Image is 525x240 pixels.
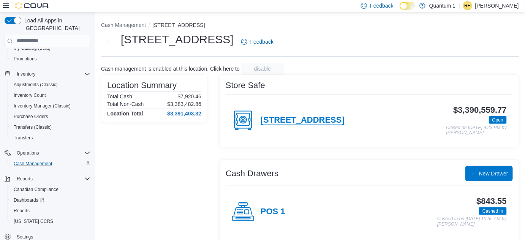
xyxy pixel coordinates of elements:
h6: Total Cash [107,93,132,99]
a: Inventory Manager (Classic) [11,101,74,111]
span: Inventory [14,69,90,79]
span: Inventory Manager (Classic) [14,103,71,109]
span: Washington CCRS [11,217,90,226]
button: Inventory [2,69,93,79]
span: Canadian Compliance [11,185,90,194]
span: Inventory Count [14,92,46,98]
span: Reports [17,176,33,182]
span: Inventory Manager (Classic) [11,101,90,111]
div: Robynne Edwards [463,1,472,10]
span: Open [489,116,507,124]
span: Reports [14,174,90,183]
img: Cova [15,2,49,9]
span: Transfers [14,135,33,141]
button: My Catalog (Beta) [8,43,93,54]
h3: $3,390,559.77 [453,106,507,115]
span: Feedback [370,2,393,9]
span: Transfers [11,133,90,142]
p: $3,383,482.86 [167,101,201,107]
button: Inventory Count [8,90,93,101]
span: Reports [14,208,30,214]
p: [PERSON_NAME] [475,1,519,10]
h3: Cash Drawers [226,169,278,178]
span: My Catalog (Beta) [11,44,90,53]
a: My Catalog (Beta) [11,44,54,53]
input: Dark Mode [400,2,416,10]
span: disable [254,65,271,73]
span: Dashboards [11,196,90,205]
span: Dashboards [14,197,44,203]
span: My Catalog (Beta) [14,45,51,51]
button: Purchase Orders [8,111,93,122]
button: Reports [14,174,36,183]
span: Purchase Orders [11,112,90,121]
a: Transfers (Classic) [11,123,55,132]
button: Next [101,34,116,49]
span: Operations [17,150,39,156]
span: Cash Management [11,159,90,168]
span: Operations [14,148,90,158]
a: Purchase Orders [11,112,51,121]
span: Promotions [14,56,37,62]
h3: $843.55 [477,197,507,206]
h4: POS 1 [261,207,285,217]
a: Dashboards [11,196,47,205]
a: Cash Management [11,159,55,168]
span: Purchase Orders [14,114,48,120]
a: Inventory Count [11,91,49,100]
span: Promotions [11,54,90,63]
nav: An example of EuiBreadcrumbs [101,21,519,30]
button: Operations [14,148,42,158]
button: Canadian Compliance [8,184,93,195]
button: Cash Management [8,158,93,169]
a: Dashboards [8,195,93,205]
button: Reports [2,174,93,184]
button: disable [241,63,284,75]
h4: $3,391,403.32 [167,111,201,117]
a: Canadian Compliance [11,185,62,194]
button: Adjustments (Classic) [8,79,93,90]
p: Quantum 1 [429,1,455,10]
span: New Drawer [479,170,508,177]
span: Feedback [250,38,274,46]
p: Closed on [DATE] 9:23 PM by [PERSON_NAME] [446,125,507,136]
button: Reports [8,205,93,216]
button: Operations [2,148,93,158]
span: Cash Management [14,161,52,167]
p: Cashed In on [DATE] 10:55 AM by [PERSON_NAME] [437,216,507,227]
h1: [STREET_ADDRESS] [121,32,234,47]
button: Transfers (Classic) [8,122,93,133]
span: Inventory [17,71,35,77]
span: Settings [17,234,33,240]
p: | [459,1,460,10]
button: Inventory [14,69,38,79]
span: Reports [11,206,90,215]
button: Promotions [8,54,93,64]
span: Transfers (Classic) [11,123,90,132]
span: Open [492,117,503,123]
h4: Location Total [107,111,143,117]
h4: [STREET_ADDRESS] [261,115,345,125]
a: Reports [11,206,33,215]
a: Adjustments (Classic) [11,80,61,89]
h6: Total Non-Cash [107,101,144,107]
span: Inventory Count [11,91,90,100]
button: [US_STATE] CCRS [8,216,93,227]
button: Inventory Manager (Classic) [8,101,93,111]
span: [US_STATE] CCRS [14,218,53,224]
span: Transfers (Classic) [14,124,52,130]
button: Transfers [8,133,93,143]
a: [US_STATE] CCRS [11,217,56,226]
a: Promotions [11,54,40,63]
button: [STREET_ADDRESS] [152,22,205,28]
h3: Location Summary [107,81,177,90]
p: Cash management is enabled at this location. Click here to [101,66,240,72]
span: Load All Apps in [GEOGRAPHIC_DATA] [21,17,90,32]
span: Adjustments (Classic) [14,82,58,88]
span: Canadian Compliance [14,186,59,193]
a: Feedback [238,34,277,49]
p: $7,920.46 [178,93,201,99]
span: Adjustments (Classic) [11,80,90,89]
a: Transfers [11,133,36,142]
